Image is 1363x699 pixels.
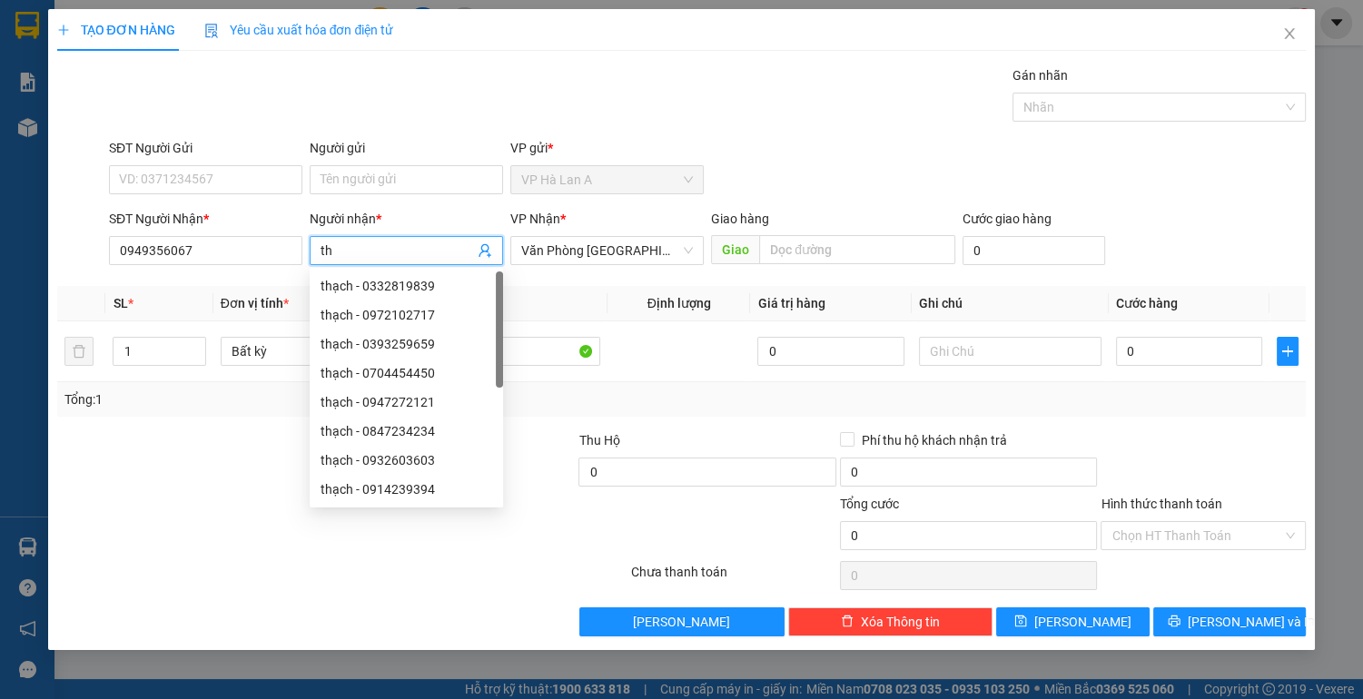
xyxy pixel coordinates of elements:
[310,388,503,417] div: thạch - 0947272121
[1277,337,1299,366] button: plus
[57,23,175,37] span: TẠO ĐƠN HÀNG
[711,212,769,226] span: Giao hàng
[1014,615,1027,629] span: save
[109,138,302,158] div: SĐT Người Gửi
[912,286,1109,321] th: Ghi chú
[633,612,730,632] span: [PERSON_NAME]
[310,330,503,359] div: thạch - 0393259659
[629,562,838,594] div: Chưa thanh toán
[521,166,693,193] span: VP Hà Lan A
[757,296,825,310] span: Giá trị hàng
[321,334,492,354] div: thạch - 0393259659
[321,305,492,325] div: thạch - 0972102717
[963,236,1106,265] input: Cước giao hàng
[321,363,492,383] div: thạch - 0704454450
[204,23,394,37] span: Yêu cầu xuất hóa đơn điện tử
[1168,615,1180,629] span: printer
[321,479,492,499] div: thạch - 0914239394
[579,607,785,636] button: [PERSON_NAME]
[310,417,503,446] div: thạch - 0847234234
[64,337,94,366] button: delete
[578,433,619,448] span: Thu Hộ
[757,337,904,366] input: 0
[221,296,289,310] span: Đơn vị tính
[510,212,560,226] span: VP Nhận
[647,296,711,310] span: Định lượng
[321,276,492,296] div: thạch - 0332819839
[1034,612,1131,632] span: [PERSON_NAME]
[963,212,1052,226] label: Cước giao hàng
[1101,497,1221,511] label: Hình thức thanh toán
[418,337,600,366] input: VD: Bàn, Ghế
[478,243,492,258] span: user-add
[1116,296,1178,310] span: Cước hàng
[232,338,392,365] span: Bất kỳ
[788,607,993,636] button: deleteXóa Thông tin
[113,296,127,310] span: SL
[711,235,759,264] span: Giao
[521,237,693,264] span: Văn Phòng Sài Gòn
[310,446,503,475] div: thạch - 0932603603
[510,138,704,158] div: VP gửi
[64,389,528,409] div: Tổng: 1
[1264,9,1315,60] button: Close
[310,138,503,158] div: Người gửi
[759,235,954,264] input: Dọc đường
[310,271,503,300] div: thạch - 0332819839
[1188,612,1315,632] span: [PERSON_NAME] và In
[310,475,503,504] div: thạch - 0914239394
[919,337,1101,366] input: Ghi Chú
[840,497,899,511] span: Tổng cước
[854,430,1014,450] span: Phí thu hộ khách nhận trả
[57,24,70,36] span: plus
[310,359,503,388] div: thạch - 0704454450
[310,209,503,229] div: Người nhận
[996,607,1149,636] button: save[PERSON_NAME]
[321,392,492,412] div: thạch - 0947272121
[109,209,302,229] div: SĐT Người Nhận
[1282,26,1297,41] span: close
[321,421,492,441] div: thạch - 0847234234
[310,300,503,330] div: thạch - 0972102717
[321,450,492,470] div: thạch - 0932603603
[841,615,854,629] span: delete
[1153,607,1306,636] button: printer[PERSON_NAME] và In
[861,612,940,632] span: Xóa Thông tin
[1278,344,1298,359] span: plus
[204,24,219,38] img: icon
[1012,68,1068,83] label: Gán nhãn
